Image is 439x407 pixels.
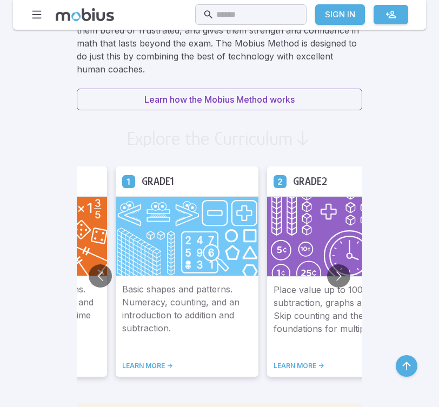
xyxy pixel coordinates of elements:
a: Learn how the Mobius Method works [77,89,362,110]
a: LEARN MORE -> [274,362,403,370]
a: LEARN MORE -> [122,362,252,370]
img: Grade 1 [116,196,258,276]
p: Place value up to 100, addition, subtraction, graphs and data. Skip counting and the foundations ... [274,284,403,349]
h2: Explore the Curriculum [127,128,293,149]
button: Go to previous slide [89,264,112,288]
h5: Grade 2 [293,173,327,190]
a: Grade 1 [122,175,135,188]
button: Go to next slide [327,264,350,288]
p: Basic shapes and patterns. Numeracy, counting, and an introduction to addition and subtraction. [122,283,252,349]
a: Sign In [315,4,365,25]
a: Grade 2 [274,175,287,188]
p: Learn how the Mobius Method works [144,93,295,106]
img: Grade 2 [267,196,410,277]
h5: Grade 1 [142,173,174,190]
